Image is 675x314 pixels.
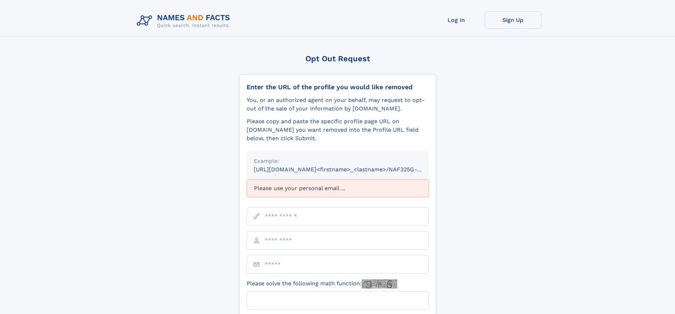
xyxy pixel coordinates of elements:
div: Please copy and paste the specific profile page URL on [DOMAIN_NAME] you want removed into the Pr... [247,117,429,143]
div: Please use your personal email ... [247,179,429,197]
small: [URL][DOMAIN_NAME]<firstname>_<lastname>/NAF325G-xxxxxxxx [254,166,442,173]
div: Example: [254,157,422,165]
div: You, or an authorized agent on your behalf, may request to opt-out of the sale of your informatio... [247,96,429,113]
label: Please solve the following math function: [247,279,397,289]
div: Opt Out Request [239,54,436,63]
img: Logo Names and Facts [134,11,236,30]
a: Sign Up [485,11,541,29]
a: Log In [428,11,485,29]
div: Enter the URL of the profile you would like removed [247,83,429,91]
